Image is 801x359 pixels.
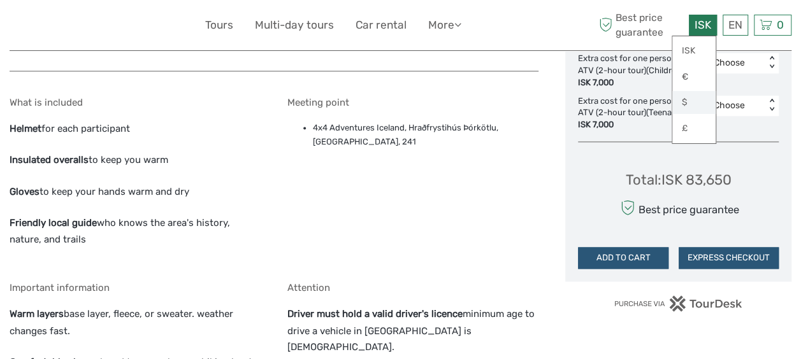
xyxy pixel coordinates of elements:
div: Extra cost for one person per ATV (2-hour tour) (Teenagers) [578,95,707,132]
button: Open LiveChat chat widget [147,20,162,35]
h5: Attention [287,282,538,293]
strong: Insulated overalls [10,154,89,165]
p: base layer, fleece, or sweater. weather changes fast. [10,306,261,339]
h5: Important information [10,282,261,293]
a: £ [672,117,716,140]
div: Choose [714,57,759,69]
span: ISK [695,18,711,31]
div: ISK 7,000 [578,119,701,131]
button: EXPRESS CHECKOUT [679,247,779,269]
div: Extra cost for one person per ATV (2-hour tour) (Children) [578,53,707,89]
p: minimum age to drive a vehicle in [GEOGRAPHIC_DATA] is [DEMOGRAPHIC_DATA]. [287,306,538,355]
div: EN [723,15,748,36]
a: Tours [205,16,233,34]
a: ISK [672,39,716,62]
p: for each participant [10,121,261,137]
span: Best price guarantee [596,11,686,39]
div: < > [767,99,777,112]
a: Car rental [356,16,407,34]
div: Best price guarantee [617,197,739,219]
p: who knows the area's history, nature, and trails [10,215,261,248]
a: More [428,16,461,34]
h5: What is included [10,97,261,108]
p: We're away right now. Please check back later! [18,22,144,32]
strong: Warm layers [10,308,64,320]
p: to keep your hands warm and dry [10,184,261,201]
p: to keep you warm [10,152,261,169]
img: PurchaseViaTourDesk.png [614,295,743,311]
strong: Friendly local guide [10,217,97,229]
span: 0 [775,18,786,31]
strong: Driver must hold a valid driver's licence [287,308,463,320]
button: ADD TO CART [578,247,668,269]
li: 4x4 Adventures Iceland, Hraðfrystihús Þórkötlu, [GEOGRAPHIC_DATA], 241 [313,121,538,150]
img: 632-1a1f61c2-ab70-46c5-a88f-57c82c74ba0d_logo_small.jpg [10,10,75,41]
a: Multi-day tours [255,16,334,34]
a: $ [672,91,716,114]
strong: Helmet [10,123,41,134]
div: ISK 7,000 [578,77,701,89]
div: < > [767,56,777,69]
strong: Gloves [10,186,40,197]
div: Choose [714,99,759,112]
a: € [672,66,716,88]
div: Total : ISK 83,650 [626,170,732,190]
h5: Meeting point [287,97,538,108]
